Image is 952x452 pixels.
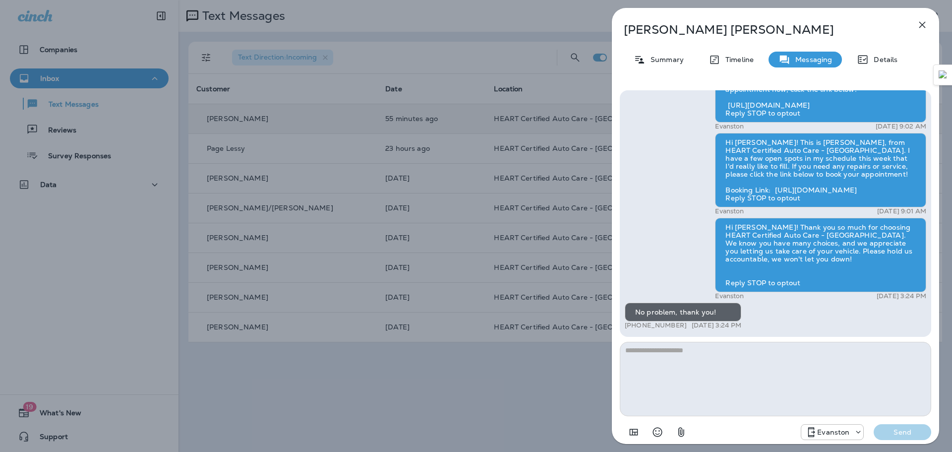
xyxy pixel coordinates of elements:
div: Hi [PERSON_NAME], your 2012 Mini [PERSON_NAME] is possibly past due for its oil change. To schedu... [715,64,926,123]
button: Add in a premade template [624,422,644,442]
p: Evanston [817,428,849,436]
button: Select an emoji [648,422,667,442]
div: Hi [PERSON_NAME]! Thank you so much for choosing HEART Certified Auto Care - [GEOGRAPHIC_DATA]. W... [715,218,926,292]
p: Details [869,56,897,64]
p: Evanston [715,207,744,215]
p: [PERSON_NAME] [PERSON_NAME] [624,23,894,37]
p: [DATE] 9:01 AM [877,207,926,215]
p: Summary [646,56,684,64]
p: Messaging [790,56,832,64]
p: [DATE] 9:02 AM [876,123,926,130]
p: Evanston [715,292,744,300]
p: [DATE] 3:24 PM [877,292,926,300]
div: Hi [PERSON_NAME]! This is [PERSON_NAME], from HEART Certified Auto Care - [GEOGRAPHIC_DATA]. I ha... [715,133,926,207]
p: [DATE] 3:24 PM [692,322,741,329]
p: [PHONE_NUMBER] [625,322,687,329]
div: +1 (847) 892-1225 [801,426,863,438]
p: Timeline [720,56,754,64]
img: Detect Auto [939,70,948,79]
p: Evanston [715,123,744,130]
div: No problem, thank you! [625,303,741,322]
